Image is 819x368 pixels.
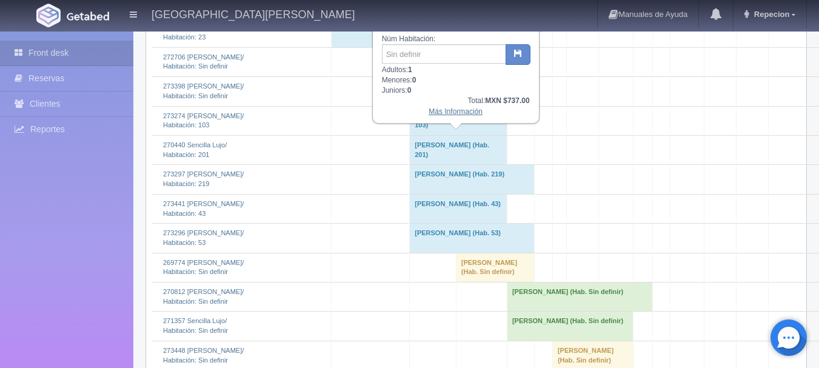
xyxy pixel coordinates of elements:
[407,86,412,95] b: 0
[67,12,109,21] img: Getabed
[485,96,529,105] b: MXN $737.00
[410,136,507,165] td: [PERSON_NAME] (Hab. 201)
[163,170,244,187] a: 273297 [PERSON_NAME]/Habitación: 219
[163,229,244,246] a: 273296 [PERSON_NAME]/Habitación: 53
[163,347,244,364] a: 273448 [PERSON_NAME]/Habitación: Sin definir
[507,283,652,312] td: [PERSON_NAME] (Hab. Sin definir)
[163,53,244,70] a: 272706 [PERSON_NAME]/Habitación: Sin definir
[163,112,244,129] a: 273274 [PERSON_NAME]/Habitación: 103
[332,18,507,47] td: [PERSON_NAME] (Hab. 23)
[382,44,506,64] input: Sin definir
[163,141,227,158] a: 270440 Sencilla Lujo/Habitación: 201
[163,82,244,99] a: 273398 [PERSON_NAME]/Habitación: Sin definir
[456,253,534,282] td: [PERSON_NAME] (Hab. Sin definir)
[507,312,633,341] td: [PERSON_NAME] (Hab. Sin definir)
[410,224,535,253] td: [PERSON_NAME] (Hab. 53)
[163,259,244,276] a: 269774 [PERSON_NAME]/Habitación: Sin definir
[163,200,244,217] a: 273441 [PERSON_NAME]/Habitación: 43
[412,76,416,84] b: 0
[36,4,61,27] img: Getabed
[152,6,355,21] h4: [GEOGRAPHIC_DATA][PERSON_NAME]
[408,65,412,74] b: 1
[382,96,530,106] div: Total:
[410,165,535,194] td: [PERSON_NAME] (Hab. 219)
[163,288,244,305] a: 270812 [PERSON_NAME]/Habitación: Sin definir
[163,317,228,334] a: 271357 Sencilla Lujo/Habitación: Sin definir
[410,194,507,223] td: [PERSON_NAME] (Hab. 43)
[429,107,483,116] a: Más Información
[751,10,790,19] span: Repecion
